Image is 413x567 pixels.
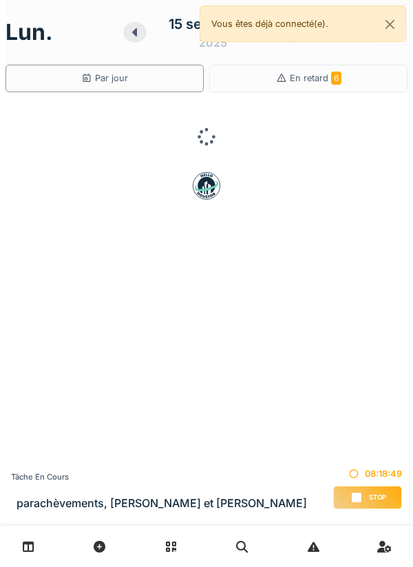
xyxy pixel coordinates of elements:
button: Close [374,6,405,43]
div: 08:18:49 [333,467,402,480]
span: En retard [290,73,341,83]
div: Par jour [81,72,128,85]
div: 2025 [199,34,227,51]
div: Vous êtes déjà connecté(e). [200,6,406,42]
div: 15 septembre [169,14,257,34]
h1: lun. [6,19,53,45]
span: 6 [331,72,341,85]
span: Stop [369,493,386,502]
img: badge-BVDL4wpA.svg [193,172,220,200]
div: Tâche en cours [11,471,307,483]
h3: parachèvements, [PERSON_NAME] et [PERSON_NAME] [17,497,307,510]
